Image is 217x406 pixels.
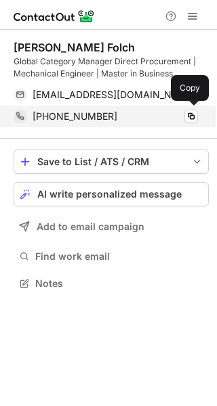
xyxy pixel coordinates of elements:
img: ContactOut v5.3.10 [14,8,95,24]
button: Find work email [14,247,209,266]
button: AI write personalized message [14,182,209,206]
span: [EMAIL_ADDRESS][DOMAIN_NAME] [33,89,188,101]
span: Notes [35,277,203,290]
div: Save to List / ATS / CRM [37,156,185,167]
button: Notes [14,274,209,293]
button: save-profile-one-click [14,150,209,174]
span: Find work email [35,250,203,263]
div: Global Category Manager Direct Procurement | Mechanical Engineer | Master in Business Administrat... [14,55,209,80]
span: AI write personalized message [37,189,182,200]
span: Add to email campaign [37,221,144,232]
button: Add to email campaign [14,215,209,239]
span: [PHONE_NUMBER] [33,110,117,122]
div: [PERSON_NAME] Folch [14,41,135,54]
